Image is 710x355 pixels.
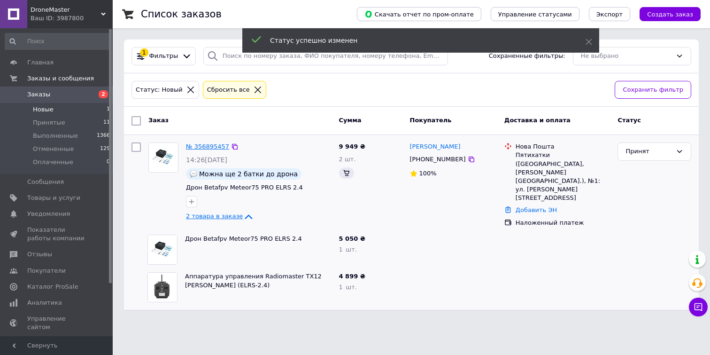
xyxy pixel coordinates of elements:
[491,7,579,21] button: Управление статусами
[504,117,571,124] span: Доставка и оплата
[31,14,113,23] div: Ваш ID: 3987800
[339,117,362,124] span: Сумма
[186,213,243,220] span: 2 товара в заказе
[581,51,672,61] div: Не выбрано
[357,7,481,21] button: Скачать отчет по пром-оплате
[339,273,365,280] span: 4 899 ₴
[27,283,78,291] span: Каталог ProSale
[270,36,562,45] div: Статус успешно изменен
[27,178,64,186] span: Сообщения
[27,267,66,275] span: Покупатели
[27,315,87,331] span: Управление сайтом
[339,284,357,291] span: 1 шт.
[339,156,356,163] span: 2 шт.
[185,235,302,242] a: Дрон Betafpv Meteor75 PRO ELRS 2.4
[516,219,610,227] div: Наложенный платеж
[27,58,54,67] span: Главная
[33,105,54,114] span: Новые
[489,52,565,61] span: Сохраненные фильтры:
[185,273,322,289] a: Аппаратура управления Radiomaster TX12 [PERSON_NAME] (ELRS-2.4)
[134,85,185,95] div: Статус: Новый
[141,8,222,20] h1: Список заказов
[516,151,610,202] div: Пятихатки ([GEOGRAPHIC_DATA], [PERSON_NAME][GEOGRAPHIC_DATA].), №1: ул. [PERSON_NAME][STREET_ADDR...
[516,142,610,151] div: Нова Пошта
[100,145,110,153] span: 129
[408,153,468,166] div: [PHONE_NUMBER]
[630,10,701,17] a: Создать заказ
[410,117,452,124] span: Покупатель
[33,132,78,140] span: Выполненные
[33,158,73,166] span: Оплаченные
[27,299,62,307] span: Аналитика
[149,52,178,61] span: Фильтры
[516,206,557,213] a: Добавить ЭН
[410,142,461,151] a: [PERSON_NAME]
[140,48,148,57] div: 1
[186,184,303,191] a: Дрон Betafpv Meteor75 PRO ELRS 2.4
[589,7,630,21] button: Экспорт
[148,117,169,124] span: Заказ
[615,81,691,99] button: Сохранить фильтр
[33,118,65,127] span: Принятые
[647,11,693,18] span: Создать заказ
[364,10,474,18] span: Скачать отчет по пром-оплате
[186,143,229,150] a: № 356895457
[27,74,94,83] span: Заказы и сообщения
[107,158,110,166] span: 0
[107,105,110,114] span: 1
[205,85,252,95] div: Сбросить все
[33,145,74,153] span: Отмененные
[625,147,672,157] div: Принят
[419,170,437,177] span: 100%
[31,6,101,14] span: DroneMaster
[186,156,227,164] span: 14:26[DATE]
[149,143,178,172] img: Фото товару
[5,33,111,50] input: Поиск
[339,235,365,242] span: 5 050 ₴
[148,235,177,264] img: Фото товару
[97,132,110,140] span: 1366
[498,11,572,18] span: Управление статусами
[617,117,641,124] span: Статус
[27,194,80,202] span: Товары и услуги
[190,170,197,178] img: :speech_balloon:
[640,7,701,21] button: Создать заказ
[596,11,623,18] span: Экспорт
[203,47,448,65] input: Поиск по номеру заказа, ФИО покупателя, номеру телефона, Email, номеру накладной
[27,90,50,99] span: Заказы
[623,85,683,95] span: Сохранить фильтр
[27,250,52,259] span: Отзывы
[339,143,365,150] span: 9 949 ₴
[186,213,254,220] a: 2 товара в заказе
[27,226,87,243] span: Показатели работы компании
[199,170,298,178] span: Можна ще 2 батки до дрона
[103,118,110,127] span: 11
[689,298,708,316] button: Чат с покупателем
[148,273,177,302] img: Фото товару
[27,210,70,218] span: Уведомления
[339,246,357,253] span: 1 шт.
[99,90,108,98] span: 2
[148,142,178,173] a: Фото товару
